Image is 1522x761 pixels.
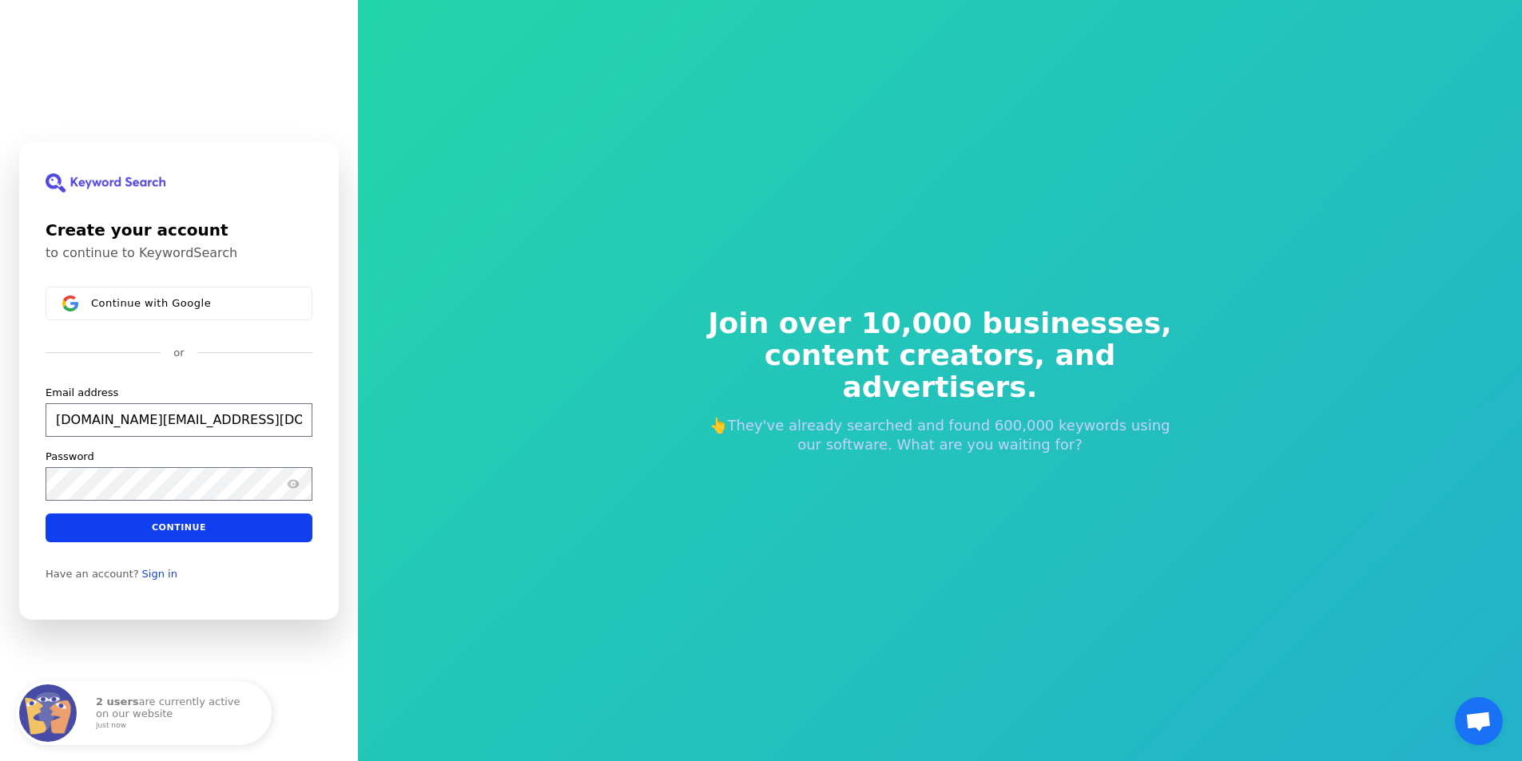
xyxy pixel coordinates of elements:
button: Continue [46,513,312,541]
p: to continue to KeywordSearch [46,245,312,261]
span: Have an account? [46,567,139,580]
span: Join over 10,000 businesses, [697,307,1183,339]
h1: Create your account [46,218,312,242]
small: just now [96,722,251,730]
a: Sign in [142,567,177,580]
img: KeywordSearch [46,173,165,192]
label: Email address [46,385,118,399]
p: 👆They've already searched and found 600,000 keywords using our software. What are you waiting for? [697,416,1183,454]
img: Fomo [19,684,77,742]
p: are currently active on our website [96,696,256,729]
p: or [173,346,184,360]
strong: 2 users [96,696,139,707]
img: Sign in with Google [62,295,78,311]
a: Open chat [1455,697,1503,745]
span: content creators, and advertisers. [697,339,1183,403]
button: Sign in with GoogleContinue with Google [46,287,312,320]
label: Password [46,449,94,463]
span: Continue with Google [91,296,211,309]
button: Show password [284,474,303,493]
